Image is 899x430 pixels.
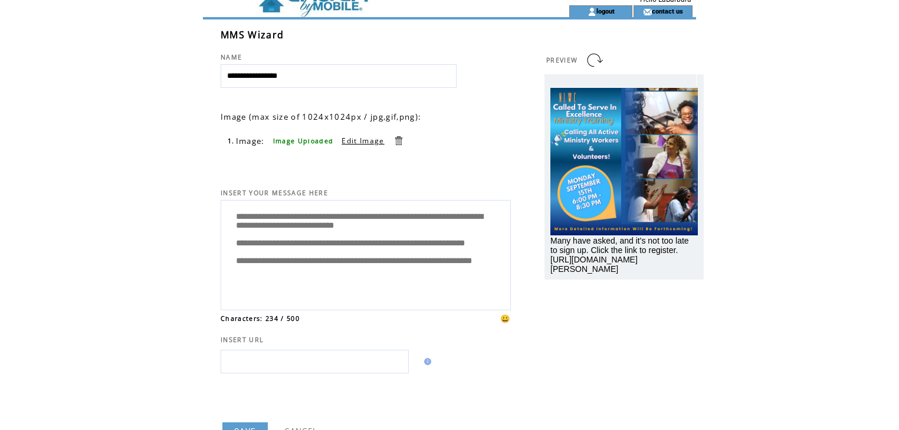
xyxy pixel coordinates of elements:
span: 1. [228,137,235,145]
a: Edit Image [342,136,384,146]
span: NAME [221,53,242,61]
a: Delete this item [393,135,404,146]
span: Image: [236,136,265,146]
span: INSERT URL [221,336,264,344]
a: logout [596,7,615,15]
span: Image Uploaded [273,137,334,145]
img: help.gif [421,358,431,365]
img: contact_us_icon.gif [643,7,652,17]
span: PREVIEW [546,56,578,64]
span: INSERT YOUR MESSAGE HERE [221,189,328,197]
span: Characters: 234 / 500 [221,314,300,323]
a: contact us [652,7,683,15]
img: account_icon.gif [588,7,596,17]
span: MMS Wizard [221,28,284,41]
span: 😀 [500,313,511,324]
span: Many have asked, and it's not too late to sign up. Click the link to register. [URL][DOMAIN_NAME]... [550,236,689,274]
span: Image (max size of 1024x1024px / jpg,gif,png): [221,111,421,122]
